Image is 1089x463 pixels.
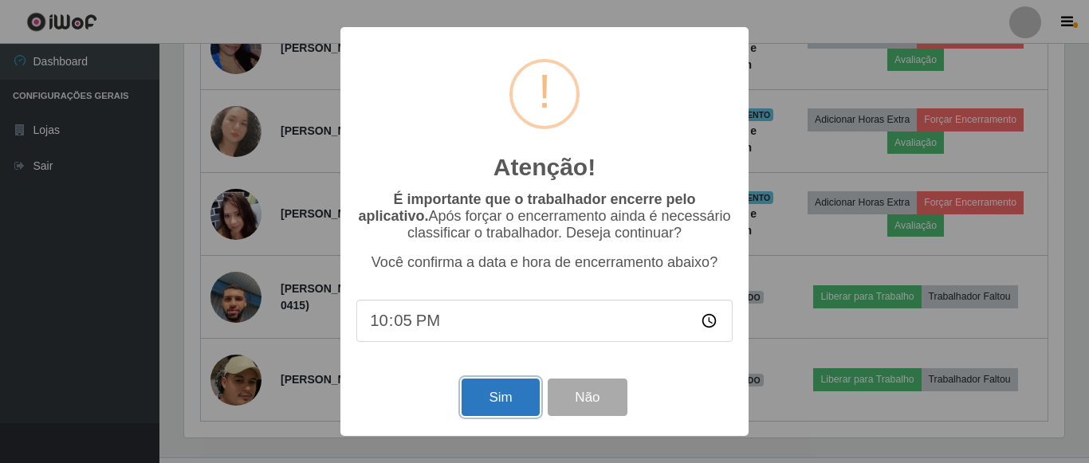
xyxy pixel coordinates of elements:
[356,254,733,271] p: Você confirma a data e hora de encerramento abaixo?
[358,191,695,224] b: É importante que o trabalhador encerre pelo aplicativo.
[356,191,733,241] p: Após forçar o encerramento ainda é necessário classificar o trabalhador. Deseja continuar?
[462,379,539,416] button: Sim
[493,153,596,182] h2: Atenção!
[548,379,627,416] button: Não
